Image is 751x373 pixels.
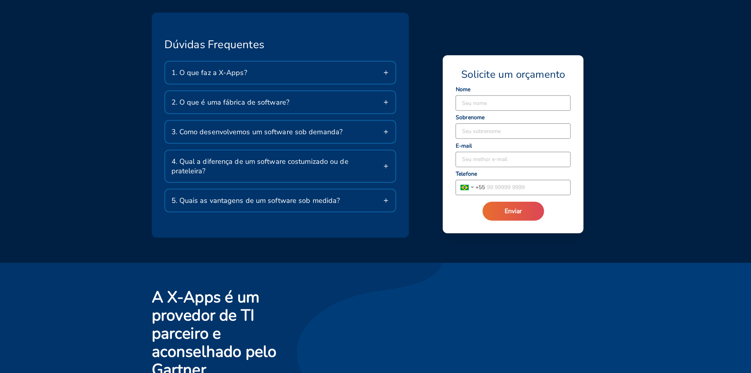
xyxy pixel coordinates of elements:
[171,157,383,176] span: 4. Qual a diferença de um software costumizado ou de prateleira?
[171,196,340,205] span: 5. Quais as vantagens de um software sob medida?
[483,202,544,221] button: Enviar
[171,68,247,77] span: 1. O que faz a X-Apps?
[475,183,485,191] span: + 55
[456,96,570,111] input: Seu nome
[171,97,290,107] span: 2. O que é uma fábrica de software?
[485,180,570,195] input: 99 99999 9999
[171,127,343,137] span: 3. Como desenvolvemos um software sob demanda?
[456,152,570,167] input: Seu melhor e-mail
[461,68,565,81] span: Solicite um orçamento
[164,38,265,51] span: Dúvidas Frequentes
[505,207,522,216] span: Enviar
[456,124,570,139] input: Seu sobrenome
